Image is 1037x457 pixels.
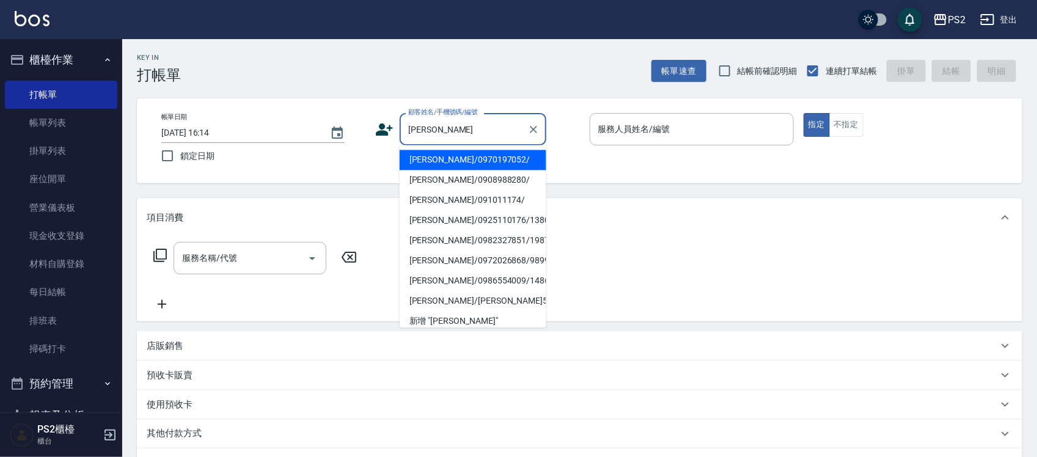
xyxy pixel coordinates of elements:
button: Choose date, selected date is 2025-09-25 [323,119,352,148]
img: Person [10,423,34,447]
button: Clear [525,121,542,138]
li: [PERSON_NAME]/0908988280/ [400,170,546,191]
a: 座位開單 [5,165,117,193]
a: 排班表 [5,307,117,335]
span: 結帳前確認明細 [738,65,797,78]
div: 店販銷售 [137,331,1022,360]
button: 帳單速查 [651,60,706,82]
h3: 打帳單 [137,67,181,84]
li: 新增 "[PERSON_NAME]" [400,312,546,332]
li: [PERSON_NAME]/0970197052/ [400,150,546,170]
li: [PERSON_NAME]/0925110176/13806 [400,211,546,231]
button: 登出 [975,9,1022,31]
h5: PS2櫃檯 [37,423,100,436]
label: 帳單日期 [161,112,187,122]
span: 鎖定日期 [180,150,214,163]
a: 打帳單 [5,81,117,109]
div: PS2 [948,12,966,27]
button: 不指定 [829,113,863,137]
input: YYYY/MM/DD hh:mm [161,123,318,143]
a: 帳單列表 [5,109,117,137]
li: [PERSON_NAME]/0982327851/1987 [400,231,546,251]
p: 預收卡販賣 [147,369,192,382]
a: 營業儀表板 [5,194,117,222]
span: 連續打單結帳 [826,65,877,78]
button: save [898,7,922,32]
p: 項目消費 [147,211,183,224]
button: 報表及分析 [5,400,117,431]
button: 預約管理 [5,368,117,400]
h2: Key In [137,54,181,62]
button: 櫃檯作業 [5,44,117,76]
a: 掃碼打卡 [5,335,117,363]
div: 其他付款方式 [137,419,1022,448]
p: 其他付款方式 [147,427,208,441]
label: 顧客姓名/手機號碼/編號 [408,108,478,117]
p: 使用預收卡 [147,398,192,411]
li: [PERSON_NAME]/0972026868/9899 [400,251,546,271]
a: 掛單列表 [5,137,117,165]
button: PS2 [928,7,970,32]
li: [PERSON_NAME]/0986554009/14869 [400,271,546,291]
li: [PERSON_NAME]/091011174/ [400,191,546,211]
a: 每日結帳 [5,278,117,306]
p: 櫃台 [37,436,100,447]
li: [PERSON_NAME]/[PERSON_NAME]5817/5817 [400,291,546,312]
div: 預收卡販賣 [137,360,1022,390]
button: 指定 [804,113,830,137]
a: 材料自購登錄 [5,250,117,278]
a: 現金收支登錄 [5,222,117,250]
button: Open [302,249,322,268]
div: 使用預收卡 [137,390,1022,419]
p: 店販銷售 [147,340,183,353]
img: Logo [15,11,49,26]
div: 項目消費 [137,198,1022,237]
